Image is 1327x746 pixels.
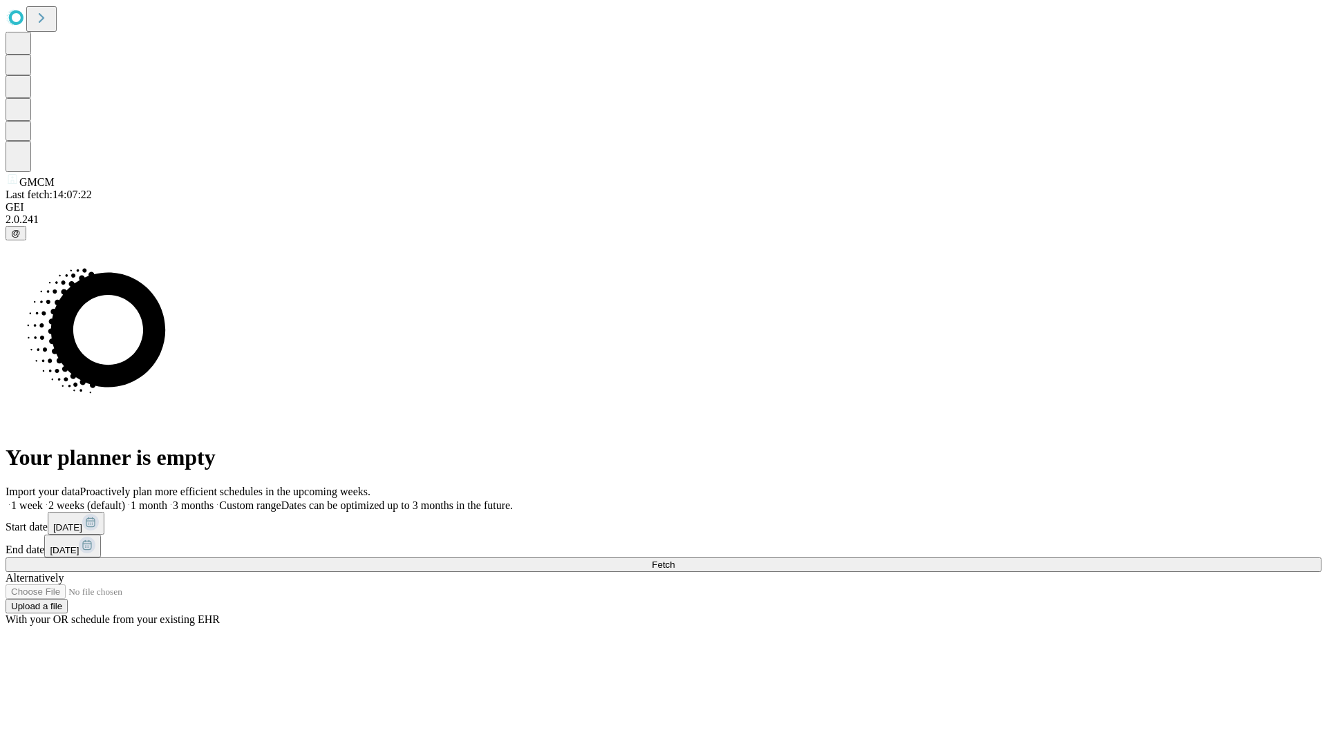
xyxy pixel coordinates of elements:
[6,445,1321,470] h1: Your planner is empty
[50,545,79,555] span: [DATE]
[19,176,55,188] span: GMCM
[48,499,125,511] span: 2 weeks (default)
[48,512,104,535] button: [DATE]
[53,522,82,533] span: [DATE]
[219,499,281,511] span: Custom range
[173,499,214,511] span: 3 months
[281,499,513,511] span: Dates can be optimized up to 3 months in the future.
[6,201,1321,213] div: GEI
[80,486,370,497] span: Proactively plan more efficient schedules in the upcoming weeks.
[6,613,220,625] span: With your OR schedule from your existing EHR
[6,512,1321,535] div: Start date
[131,499,167,511] span: 1 month
[6,213,1321,226] div: 2.0.241
[44,535,101,557] button: [DATE]
[6,599,68,613] button: Upload a file
[6,572,64,584] span: Alternatively
[6,535,1321,557] div: End date
[11,499,43,511] span: 1 week
[652,559,675,570] span: Fetch
[6,486,80,497] span: Import your data
[6,226,26,240] button: @
[6,189,92,200] span: Last fetch: 14:07:22
[6,557,1321,572] button: Fetch
[11,228,21,238] span: @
